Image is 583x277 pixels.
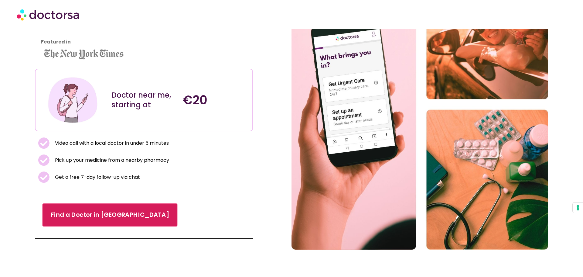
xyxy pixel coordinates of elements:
span: Get a free 7-day follow-up via chat [53,173,140,182]
span: Video call with a local doctor in under 5 minutes [53,139,169,147]
span: Find a Doctor in [GEOGRAPHIC_DATA] [51,210,169,219]
div: Doctor near me, starting at [111,90,177,110]
span: Pick up your medicine from a nearby pharmacy [53,156,169,164]
h4: €20 [183,93,248,107]
button: Your consent preferences for tracking technologies [573,203,583,213]
a: Find a Doctor in [GEOGRAPHIC_DATA] [43,203,178,227]
strong: Featured in [41,38,71,45]
img: Illustration depicting a young woman in a casual outfit, engaged with her smartphone. She has a p... [47,74,99,126]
